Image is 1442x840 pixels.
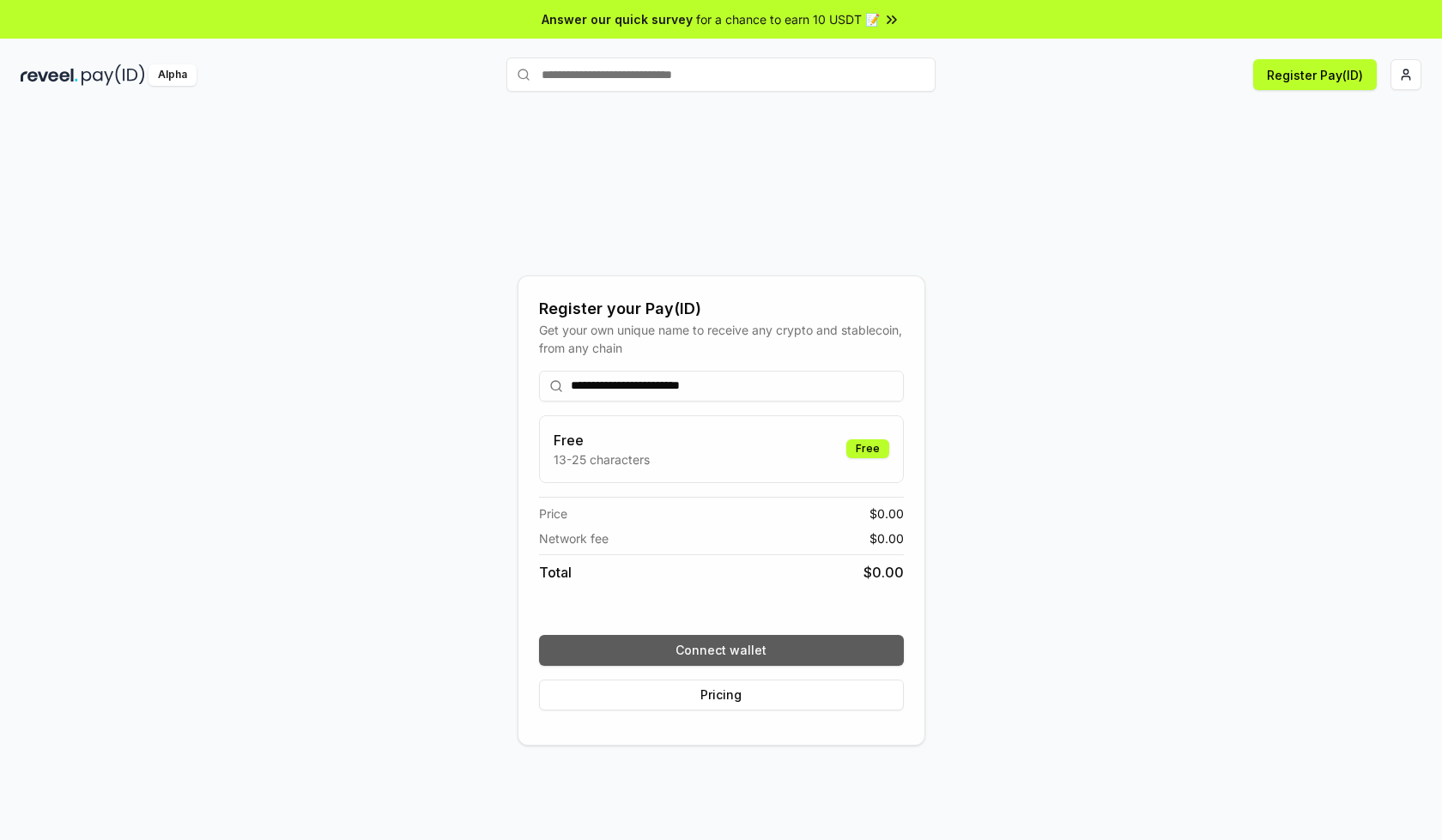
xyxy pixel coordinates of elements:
div: Get your own unique name to receive any crypto and stablecoin, from any chain [539,321,904,357]
span: $ 0.00 [869,529,904,547]
span: Total [539,562,572,583]
button: Register Pay(ID) [1253,59,1377,90]
img: reveel_dark [21,64,78,86]
span: Price [539,505,567,523]
img: pay_id [82,64,145,86]
span: Network fee [539,529,609,547]
div: Free [846,439,889,458]
span: $ 0.00 [869,505,904,523]
h3: Free [554,430,650,450]
span: $ 0.00 [863,562,904,583]
p: 13-25 characters [554,450,650,468]
span: for a chance to earn 10 USDT 📝 [696,10,880,28]
button: Connect wallet [539,635,904,666]
button: Pricing [539,680,904,710]
span: Answer our quick survey [542,10,693,28]
div: Register your Pay(ID) [539,297,904,321]
div: Alpha [148,64,197,86]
